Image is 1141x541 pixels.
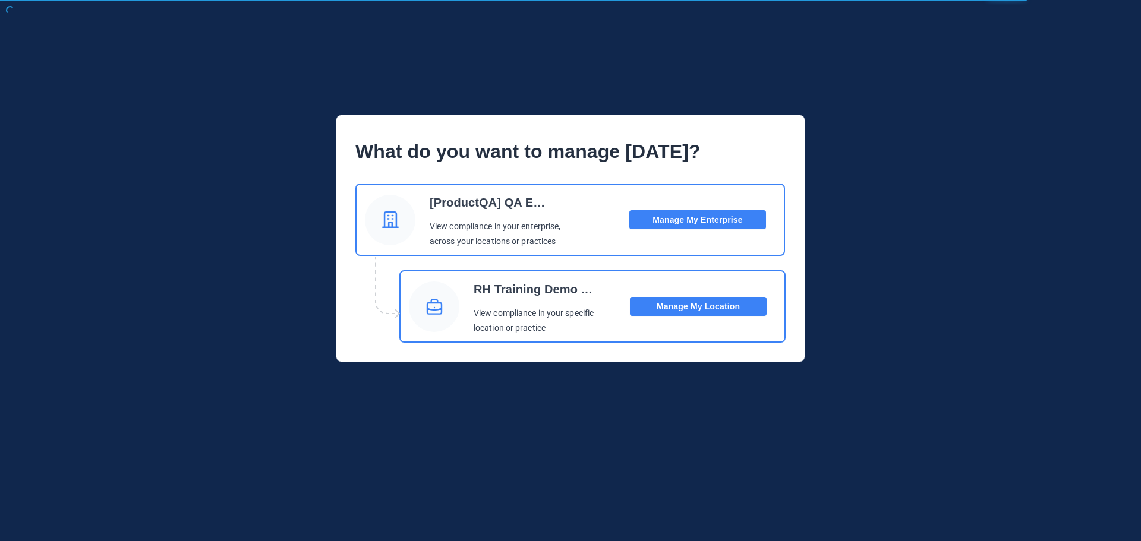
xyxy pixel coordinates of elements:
p: View compliance in your enterprise, [430,219,561,235]
button: Manage My Location [630,297,767,316]
p: location or practice [474,321,595,336]
p: across your locations or practices [430,234,561,249]
p: RH Training Demo Account [474,277,595,301]
p: [ProductQA] QA Ent_30_Mar [430,191,551,214]
p: What do you want to manage [DATE]? [355,134,786,169]
p: View compliance in your specific [474,306,595,321]
button: Manage My Enterprise [629,210,766,229]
